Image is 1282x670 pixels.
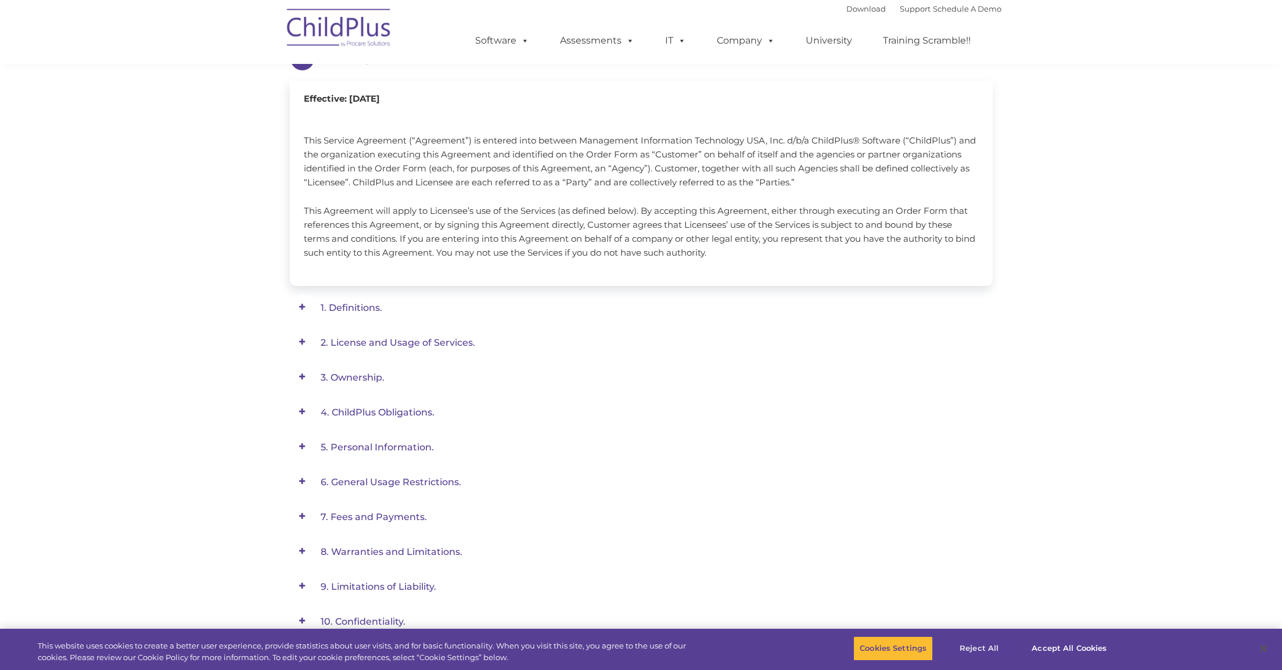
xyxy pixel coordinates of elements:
[281,1,397,59] img: ChildPlus by Procare Solutions
[846,4,886,13] a: Download
[321,337,475,348] span: 2. License and Usage of Services.
[846,4,1001,13] font: |
[1025,636,1113,661] button: Accept All Cookies
[900,4,931,13] a: Support
[304,134,979,189] p: This Service Agreement (“Agreement”) is entered into between Management Information Technology US...
[321,372,385,383] span: 3. Ownership.
[321,442,434,453] span: 5. Personal Information.
[321,407,434,418] span: 4. ChildPlus Obligations.
[871,29,982,52] a: Training Scramble!!
[943,636,1015,661] button: Reject All
[321,302,382,313] span: 1. Definitions.
[548,29,646,52] a: Assessments
[321,546,462,557] span: 8. Warranties and Limitations.
[304,204,979,260] p: This Agreement will apply to Licensee’s use of the Services (as defined below). By accepting this...
[321,616,405,627] span: 10. Confidentiality.
[705,29,787,52] a: Company
[853,636,933,661] button: Cookies Settings
[1251,636,1276,661] button: Close
[321,511,427,522] span: 7. Fees and Payments.
[653,29,698,52] a: IT
[321,476,461,488] span: 6. General Usage Restrictions.
[321,581,436,592] span: 9. Limitations of Liability.
[464,29,541,52] a: Software
[38,640,705,663] div: This website uses cookies to create a better user experience, provide statistics about user visit...
[933,4,1001,13] a: Schedule A Demo
[304,93,380,104] b: Effective: [DATE]
[794,29,864,52] a: University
